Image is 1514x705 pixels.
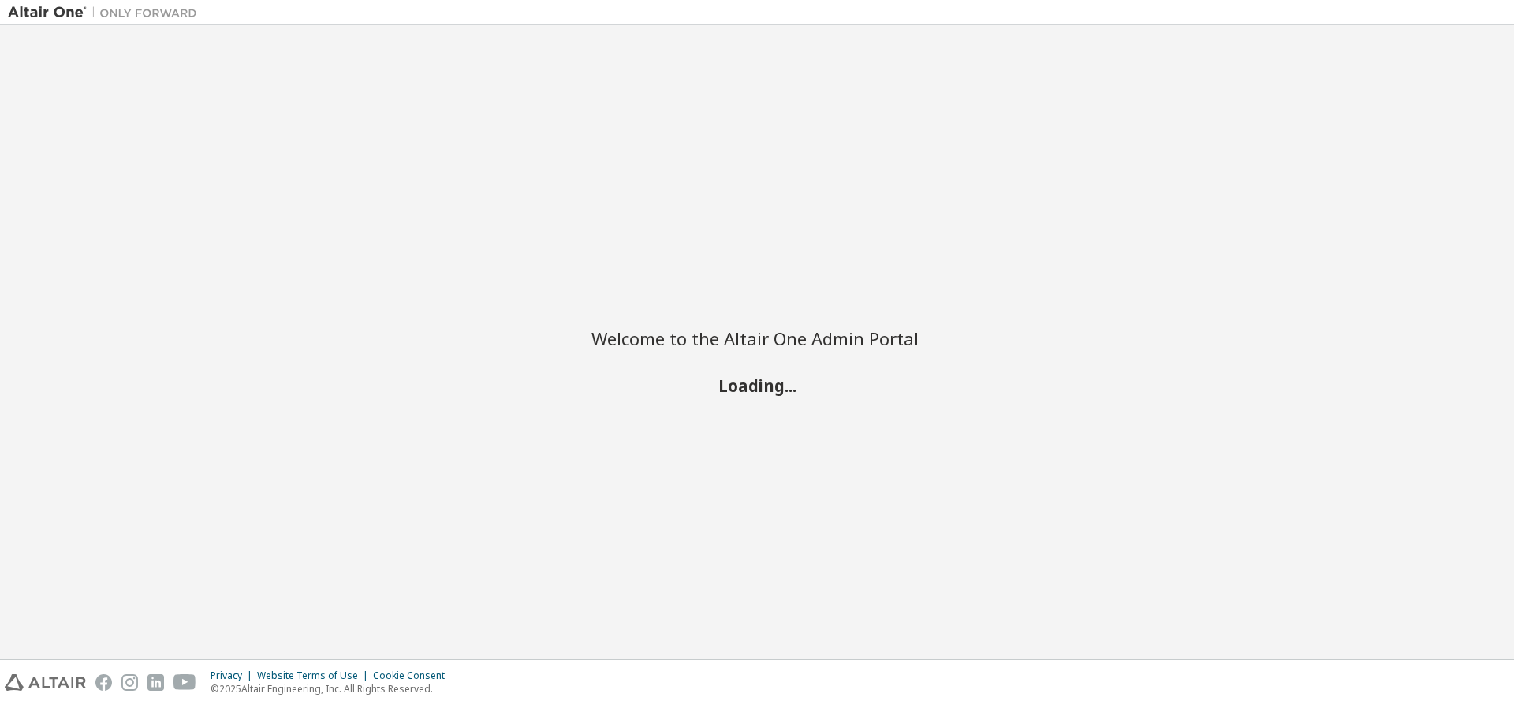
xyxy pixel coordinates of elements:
[5,674,86,691] img: altair_logo.svg
[8,5,205,21] img: Altair One
[95,674,112,691] img: facebook.svg
[173,674,196,691] img: youtube.svg
[591,375,923,396] h2: Loading...
[147,674,164,691] img: linkedin.svg
[373,670,454,682] div: Cookie Consent
[211,670,257,682] div: Privacy
[257,670,373,682] div: Website Terms of Use
[211,682,454,696] p: © 2025 Altair Engineering, Inc. All Rights Reserved.
[591,327,923,349] h2: Welcome to the Altair One Admin Portal
[121,674,138,691] img: instagram.svg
